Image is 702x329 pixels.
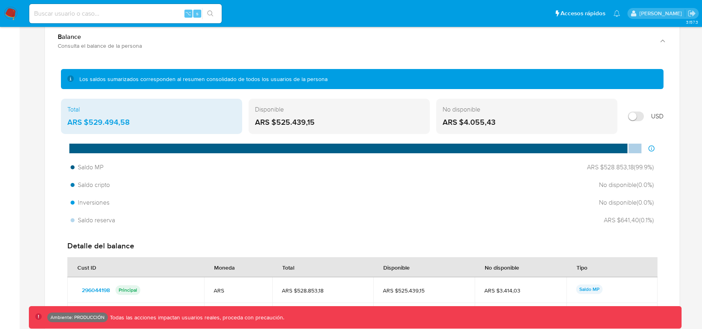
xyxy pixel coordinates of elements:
p: Todas las acciones impactan usuarios reales, proceda con precaución. [108,314,284,321]
span: 3.157.3 [686,19,698,25]
p: Ambiente: PRODUCCIÓN [51,316,105,319]
span: ⌥ [185,10,191,17]
button: search-icon [202,8,218,19]
input: Buscar usuario o caso... [29,8,222,19]
span: s [196,10,198,17]
a: Notificaciones [613,10,620,17]
p: kevin.palacios@mercadolibre.com [639,10,685,17]
span: Accesos rápidos [560,9,605,18]
a: Salir [688,9,696,18]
